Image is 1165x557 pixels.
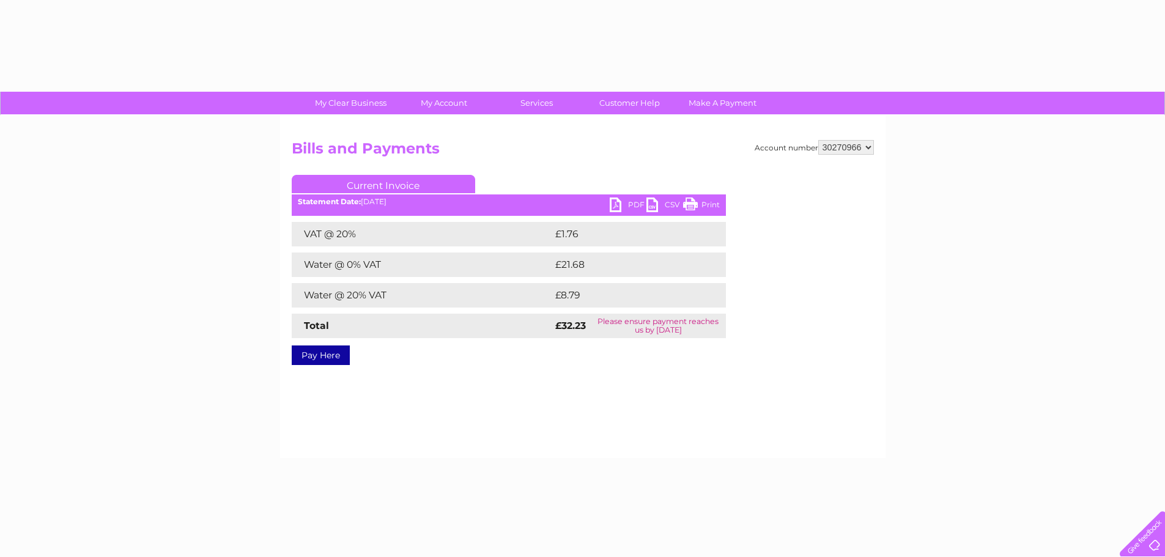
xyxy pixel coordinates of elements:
strong: £32.23 [555,320,586,331]
td: £8.79 [552,283,697,308]
a: Print [683,197,720,215]
a: Services [486,92,587,114]
div: Account number [755,140,874,155]
h2: Bills and Payments [292,140,874,163]
a: My Account [393,92,494,114]
div: [DATE] [292,197,726,206]
a: PDF [610,197,646,215]
b: Statement Date: [298,197,361,206]
td: Please ensure payment reaches us by [DATE] [591,314,725,338]
a: Make A Payment [672,92,773,114]
a: My Clear Business [300,92,401,114]
td: £1.76 [552,222,696,246]
td: Water @ 0% VAT [292,253,552,277]
td: £21.68 [552,253,700,277]
td: Water @ 20% VAT [292,283,552,308]
strong: Total [304,320,329,331]
td: VAT @ 20% [292,222,552,246]
a: Pay Here [292,345,350,365]
a: Current Invoice [292,175,475,193]
a: Customer Help [579,92,680,114]
a: CSV [646,197,683,215]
